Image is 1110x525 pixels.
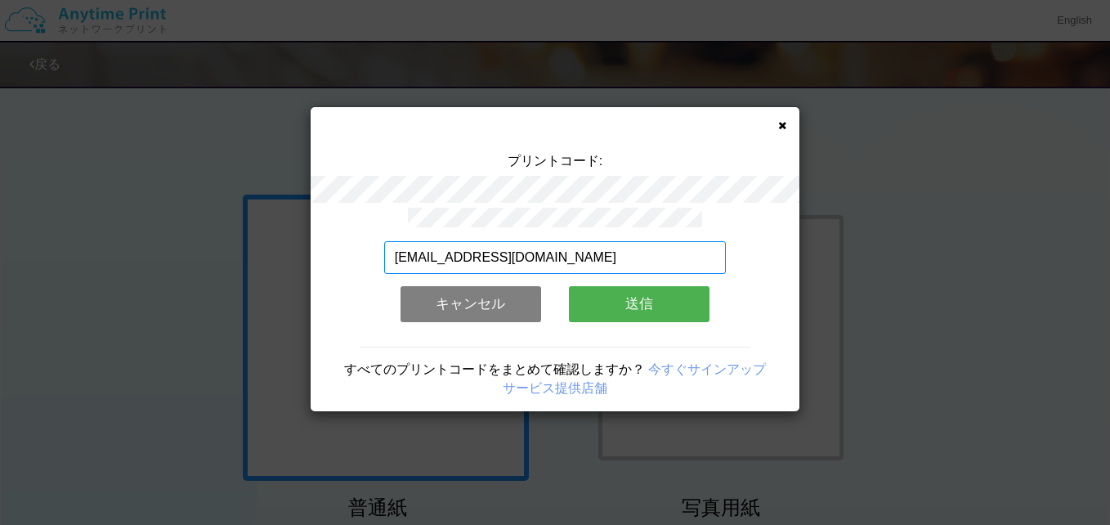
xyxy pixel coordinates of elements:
[344,362,645,376] span: すべてのプリントコードをまとめて確認しますか？
[401,286,541,322] button: キャンセル
[384,241,727,274] input: メールアドレス
[503,381,607,395] a: サービス提供店舗
[569,286,709,322] button: 送信
[648,362,766,376] a: 今すぐサインアップ
[508,154,602,168] span: プリントコード:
